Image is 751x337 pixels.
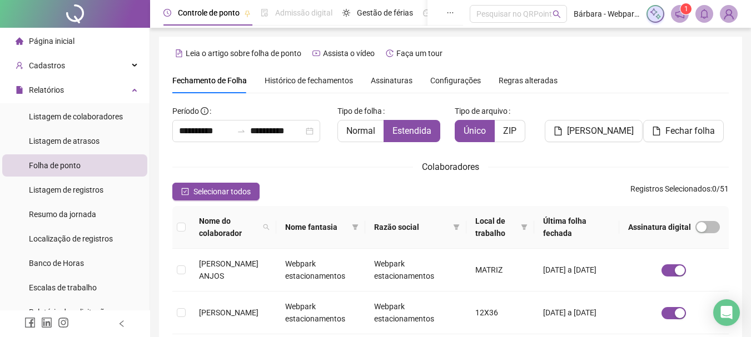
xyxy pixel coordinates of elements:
span: Estendida [392,125,431,136]
span: [PERSON_NAME] [567,124,634,138]
span: 1 [684,5,688,13]
span: Bárbara - Webpark estacionamentos [574,8,640,20]
span: Assinatura digital [628,221,691,233]
span: Relatórios [29,85,64,94]
span: Selecionar todos [193,185,251,198]
span: Fechamento de Folha [172,76,247,85]
span: Período [172,107,199,115]
span: filter [350,219,361,235]
span: check-square [181,188,189,195]
span: Gestão de férias [357,8,413,17]
span: Listagem de atrasos [29,137,100,145]
span: pushpin [244,10,251,17]
span: youtube [312,49,320,57]
span: home [16,37,23,45]
span: [PERSON_NAME] [199,308,258,317]
span: Local de trabalho [475,215,516,239]
th: Última folha fechada [534,206,619,249]
span: file [16,86,23,94]
span: Regras alteradas [499,77,558,84]
span: Tipo de folha [337,105,382,117]
span: linkedin [41,317,52,328]
td: Webpark estacionamentos [365,291,467,334]
span: Registros Selecionados [630,184,710,193]
span: Único [464,125,486,136]
div: Open Intercom Messenger [713,299,740,326]
span: : 0 / 51 [630,183,729,200]
td: Webpark estacionamentos [276,291,365,334]
span: file [554,127,563,135]
span: file-text [175,49,183,57]
span: Histórico de fechamentos [265,76,353,85]
td: MATRIZ [466,249,534,291]
span: bell [699,9,709,19]
img: 80825 [720,6,737,22]
span: Faça um tour [396,49,442,58]
span: Listagem de registros [29,185,103,194]
span: sun [342,9,350,17]
span: file [652,127,661,135]
span: Localização de registros [29,234,113,243]
span: notification [675,9,685,19]
span: search [553,10,561,18]
span: [PERSON_NAME] ANJOS [199,259,258,280]
td: [DATE] a [DATE] [534,249,619,291]
span: clock-circle [163,9,171,17]
span: Banco de Horas [29,259,84,268]
span: Folha de ponto [29,161,81,170]
td: 12X36 [466,291,534,334]
span: Razão social [374,221,449,233]
button: [PERSON_NAME] [545,120,643,142]
span: Resumo da jornada [29,210,96,219]
span: filter [521,224,528,230]
span: Tipo de arquivo [455,105,508,117]
span: swap-right [237,127,246,135]
span: Configurações [430,77,481,84]
span: ellipsis [446,9,454,17]
span: Leia o artigo sobre folha de ponto [186,49,301,58]
span: user-add [16,62,23,69]
span: search [261,213,272,242]
span: Listagem de colaboradores [29,112,123,121]
td: Webpark estacionamentos [365,249,467,291]
span: Normal [346,125,375,136]
span: search [263,224,270,230]
span: Colaboradores [422,162,479,172]
span: info-circle [201,107,208,115]
span: Assista o vídeo [323,49,375,58]
span: file-done [261,9,268,17]
button: Selecionar todos [172,183,260,200]
span: filter [453,224,460,230]
span: left [118,320,126,328]
span: Controle de ponto [178,8,240,17]
span: ZIP [503,125,516,136]
td: Webpark estacionamentos [276,249,365,291]
span: Fechar folha [665,124,715,138]
span: Assinaturas [371,77,412,84]
span: filter [451,219,462,235]
span: Página inicial [29,37,74,46]
span: Relatório de solicitações [29,308,112,316]
span: Admissão digital [275,8,332,17]
span: facebook [24,317,36,328]
span: Nome fantasia [285,221,347,233]
span: Escalas de trabalho [29,283,97,292]
img: sparkle-icon.fc2bf0ac1784a2077858766a79e2daf3.svg [649,8,662,20]
span: history [386,49,394,57]
span: dashboard [423,9,431,17]
sup: 1 [680,3,692,14]
span: instagram [58,317,69,328]
span: Cadastros [29,61,65,70]
span: filter [352,224,359,230]
span: Nome do colaborador [199,215,258,239]
span: to [237,127,246,135]
button: Fechar folha [643,120,724,142]
span: filter [519,213,530,242]
td: [DATE] a [DATE] [534,291,619,334]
